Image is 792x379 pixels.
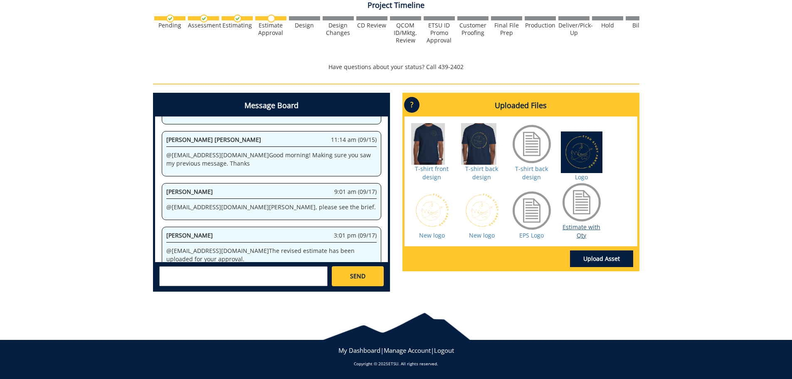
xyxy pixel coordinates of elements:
div: Production [525,22,556,29]
div: Customer Proofing [457,22,489,37]
a: EPS Logo [519,231,544,239]
img: no [267,15,275,22]
div: Assessment [188,22,219,29]
span: 9:01 am (09/17) [334,188,377,196]
a: SEND [332,266,383,286]
p: @ [EMAIL_ADDRESS][DOMAIN_NAME] The revised estimate has been uploaded for your approval. [166,247,377,263]
p: @ [EMAIL_ADDRESS][DOMAIN_NAME] [PERSON_NAME], please see the brief. [166,203,377,211]
div: Design [289,22,320,29]
div: Deliver/Pick-Up [558,22,590,37]
a: Estimate with Qty [563,223,600,239]
a: New logo [469,231,495,239]
a: Logout [434,346,454,354]
h4: Project Timeline [153,1,639,10]
span: [PERSON_NAME] [166,188,213,196]
span: SEND [350,272,365,280]
h4: Message Board [155,95,388,116]
a: Logo [575,173,588,181]
div: Billing [626,22,657,29]
a: Manage Account [384,346,431,354]
textarea: messageToSend [159,266,328,286]
div: Pending [154,22,185,29]
div: Final File Prep [491,22,522,37]
a: My Dashboard [338,346,380,354]
a: T-shirt back design [515,165,548,181]
span: 11:14 am (09/15) [331,136,377,144]
div: CD Review [356,22,387,29]
p: ? [404,97,419,113]
div: ETSU ID Promo Approval [424,22,455,44]
img: checkmark [166,15,174,22]
a: New logo [419,231,445,239]
span: 3:01 pm (09/17) [334,231,377,240]
span: [PERSON_NAME] [166,231,213,239]
a: T-shirt back design [465,165,498,181]
a: Upload Asset [570,250,633,267]
div: Hold [592,22,623,29]
p: Have questions about your status? Call 439-2402 [153,63,639,71]
img: checkmark [200,15,208,22]
div: Design Changes [323,22,354,37]
div: QCOM ID/Mktg. Review [390,22,421,44]
a: ETSU [388,361,398,367]
a: T-shirt front design [415,165,449,181]
div: Estimating [222,22,253,29]
h4: Uploaded Files [405,95,637,116]
img: checkmark [234,15,242,22]
span: [PERSON_NAME] [PERSON_NAME] [166,136,261,144]
p: @ [EMAIL_ADDRESS][DOMAIN_NAME] Good morning! Making sure you saw my previous message. Thanks [166,151,377,168]
div: Estimate Approval [255,22,286,37]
